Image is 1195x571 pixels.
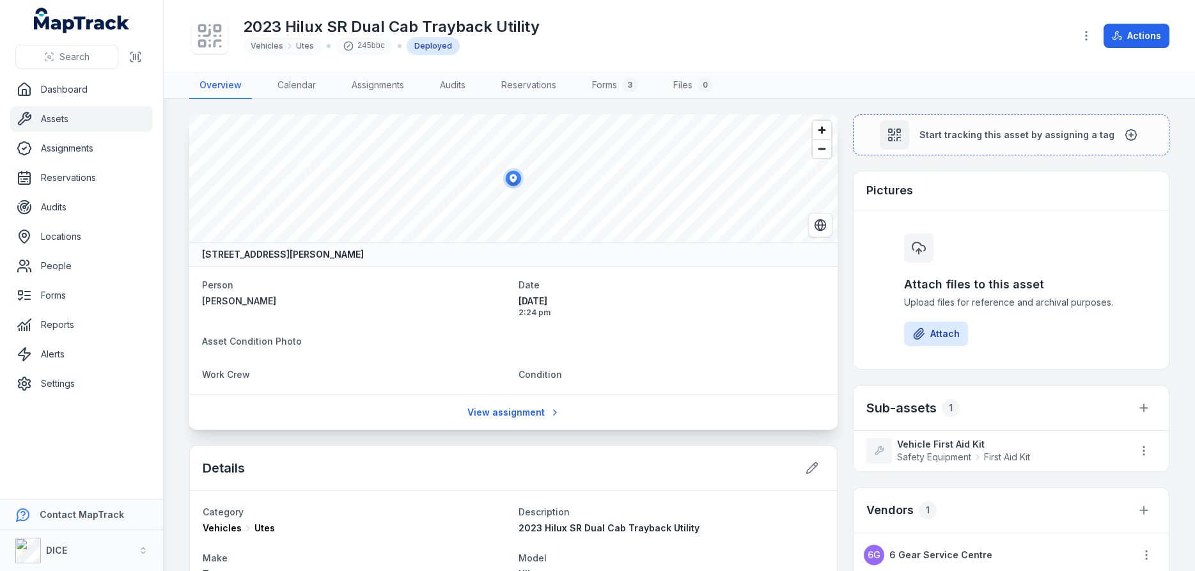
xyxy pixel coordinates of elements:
div: 1 [919,501,937,519]
span: Upload files for reference and archival purposes. [904,296,1119,309]
a: Forms3 [582,72,648,99]
strong: 6 Gear Service Centre [889,549,992,561]
span: 6G [868,549,880,561]
a: Files0 [663,72,723,99]
div: 0 [698,77,713,93]
a: Audits [430,72,476,99]
button: Zoom in [813,121,831,139]
a: Locations [10,224,153,249]
h2: Details [203,459,245,477]
span: Work Crew [202,369,250,380]
a: [PERSON_NAME] [202,295,508,308]
a: Calendar [267,72,326,99]
a: Assets [10,106,153,132]
span: Person [202,279,233,290]
span: Asset Condition Photo [202,336,302,347]
button: Start tracking this asset by assigning a tag [853,114,1169,155]
button: Attach [904,322,968,346]
span: Date [519,279,540,290]
a: MapTrack [34,8,130,33]
span: First Aid Kit [984,451,1030,464]
strong: Vehicle First Aid Kit [897,438,1119,451]
button: Actions [1104,24,1169,48]
a: Assignments [341,72,414,99]
h3: Pictures [866,182,913,199]
h1: 2023 Hilux SR Dual Cab Trayback Utility [243,17,540,37]
a: People [10,253,153,279]
h3: Vendors [866,501,914,519]
div: 3 [622,77,637,93]
a: Audits [10,194,153,220]
span: Category [203,506,244,517]
a: Settings [10,371,153,396]
span: Safety Equipment [897,451,971,464]
div: 245bbc [336,37,393,55]
a: View assignment [459,400,568,425]
strong: Contact MapTrack [40,509,124,520]
a: Reservations [491,72,566,99]
span: Condition [519,369,562,380]
a: Dashboard [10,77,153,102]
canvas: Map [189,114,838,242]
span: 2023 Hilux SR Dual Cab Trayback Utility [519,522,699,533]
strong: DICE [46,545,67,556]
span: Utes [296,41,314,51]
span: 2:24 pm [519,308,825,318]
button: Switch to Satellite View [808,213,832,237]
button: Zoom out [813,139,831,158]
a: Forms [10,283,153,308]
span: Search [59,51,90,63]
span: Description [519,506,570,517]
span: Make [203,552,228,563]
h3: Attach files to this asset [904,276,1119,293]
a: Reservations [10,165,153,191]
span: Start tracking this asset by assigning a tag [919,129,1114,141]
div: 1 [942,399,960,417]
a: Reports [10,312,153,338]
a: Overview [189,72,252,99]
span: Vehicles [203,522,242,535]
span: Utes [254,522,275,535]
strong: [STREET_ADDRESS][PERSON_NAME] [202,248,364,261]
span: Model [519,552,547,563]
time: 09/09/2025, 2:24:12 pm [519,295,825,318]
a: Vehicle First Aid KitSafety EquipmentFirst Aid Kit [866,438,1119,464]
a: Alerts [10,341,153,367]
a: Assignments [10,136,153,161]
a: 6G6 Gear Service Centre [864,545,1121,565]
div: Deployed [407,37,460,55]
span: [DATE] [519,295,825,308]
h2: Sub-assets [866,399,937,417]
span: Vehicles [251,41,283,51]
button: Search [15,45,118,69]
